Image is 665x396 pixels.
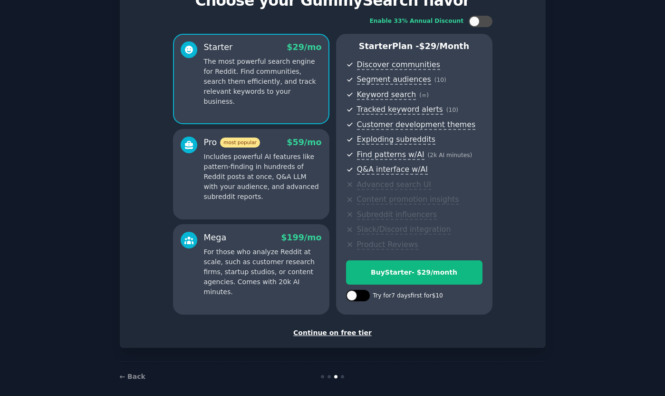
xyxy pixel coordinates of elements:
span: Exploding subreddits [357,135,435,145]
span: Tracked keyword alerts [357,105,443,115]
p: The most powerful search engine for Reddit. Find communities, search them efficiently, and track ... [204,57,322,107]
span: Subreddit influencers [357,210,437,220]
span: ( 10 ) [446,107,458,113]
span: Product Reviews [357,240,418,250]
span: Customer development themes [357,120,476,130]
div: Starter [204,41,233,53]
span: Content promotion insights [357,195,459,205]
div: Pro [204,137,260,148]
span: Keyword search [357,90,416,100]
span: Find patterns w/AI [357,150,424,160]
p: Starter Plan - [346,40,482,52]
span: most popular [220,138,260,148]
span: Discover communities [357,60,440,70]
span: $ 29 /mo [287,42,321,52]
div: Enable 33% Annual Discount [370,17,464,26]
span: $ 199 /mo [281,233,321,242]
div: Mega [204,232,227,244]
span: Advanced search UI [357,180,431,190]
button: BuyStarter- $29/month [346,260,482,285]
span: Q&A interface w/AI [357,165,428,175]
div: Buy Starter - $ 29 /month [347,267,482,277]
span: ( ∞ ) [419,92,429,99]
p: Includes powerful AI features like pattern-finding in hundreds of Reddit posts at once, Q&A LLM w... [204,152,322,202]
div: Try for 7 days first for $10 [373,292,443,300]
span: $ 59 /mo [287,138,321,147]
span: $ 29 /month [419,41,470,51]
div: Continue on free tier [130,328,536,338]
span: Segment audiences [357,75,431,85]
span: ( 10 ) [434,77,446,83]
span: Slack/Discord integration [357,225,451,235]
a: ← Back [120,373,145,380]
p: For those who analyze Reddit at scale, such as customer research firms, startup studios, or conte... [204,247,322,297]
span: ( 2k AI minutes ) [428,152,472,158]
